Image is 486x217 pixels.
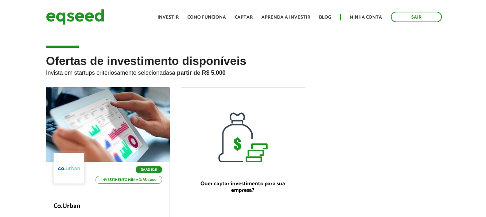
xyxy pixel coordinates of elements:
p: Investimento mínimo: R$ 5.000 [96,176,162,184]
a: Captar [235,15,253,20]
p: Co.Urban [54,202,162,210]
a: Investir [158,15,179,20]
p: Invista em startups criteriosamente selecionadas [46,67,440,76]
a: Aprenda a investir [261,15,310,20]
a: Sair [391,12,442,22]
a: Minha conta [350,15,382,20]
img: EqSeed [46,7,104,27]
p: SaaS B2B [136,166,162,173]
a: Blog [319,15,331,20]
a: Como funciona [187,15,226,20]
h2: Ofertas de investimento disponíveis [46,55,440,87]
strong: a partir de R$ 5.000 [172,70,226,76]
p: Quer captar investimento para sua empresa? [188,181,297,194]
